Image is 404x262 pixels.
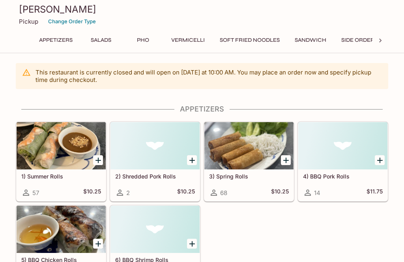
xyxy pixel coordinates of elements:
button: Add 1) Summer Rolls [93,155,103,165]
button: Add 6) BBQ Shrimp Rolls [187,239,197,249]
a: 3) Spring Rolls68$10.25 [204,122,294,201]
button: Add 3) Spring Rolls [281,155,291,165]
h5: $10.25 [177,188,195,197]
button: Side Order [337,35,379,46]
div: 5) BBQ Chicken Rolls [17,206,106,253]
button: Pho [125,35,161,46]
h5: $10.25 [83,188,101,197]
h5: 1) Summer Rolls [21,173,101,180]
a: 2) Shredded Pork Rolls2$10.25 [110,122,200,201]
div: 6) BBQ Shrimp Rolls [110,206,200,253]
span: 2 [126,189,130,197]
div: 3) Spring Rolls [204,122,294,169]
button: Salads [83,35,119,46]
span: 57 [32,189,39,197]
h5: 3) Spring Rolls [209,173,289,180]
h3: [PERSON_NAME] [19,3,385,15]
h5: 4) BBQ Pork Rolls [303,173,383,180]
span: 14 [314,189,320,197]
div: 1) Summer Rolls [17,122,106,169]
button: Appetizers [35,35,77,46]
h5: $10.25 [271,188,289,197]
div: 2) Shredded Pork Rolls [110,122,200,169]
a: 4) BBQ Pork Rolls14$11.75 [298,122,388,201]
button: Add 2) Shredded Pork Rolls [187,155,197,165]
span: 68 [220,189,227,197]
h5: 2) Shredded Pork Rolls [115,173,195,180]
button: Sandwich [290,35,331,46]
button: Change Order Type [45,15,99,28]
button: Add 4) BBQ Pork Rolls [375,155,385,165]
p: Pickup [19,18,38,25]
button: Add 5) BBQ Chicken Rolls [93,239,103,249]
h4: Appetizers [16,105,388,113]
a: 1) Summer Rolls57$10.25 [16,122,106,201]
button: Vermicelli [167,35,209,46]
button: Soft Fried Noodles [215,35,284,46]
p: This restaurant is currently closed and will open on [DATE] at 10:00 AM . You may place an order ... [36,69,382,84]
h5: $11.75 [367,188,383,197]
div: 4) BBQ Pork Rolls [298,122,387,169]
